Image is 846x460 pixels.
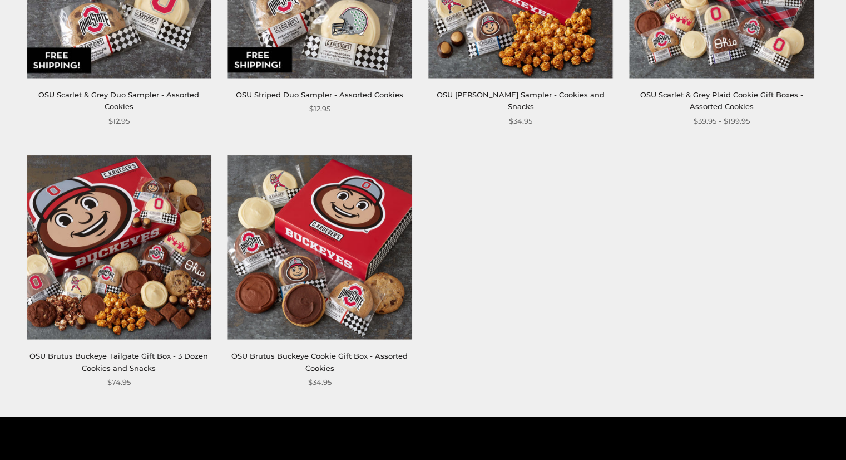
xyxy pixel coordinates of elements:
span: $34.95 [509,115,532,127]
span: $12.95 [309,103,330,115]
a: OSU Scarlet & Grey Plaid Cookie Gift Boxes - Assorted Cookies [640,90,803,111]
a: OSU [PERSON_NAME] Sampler - Cookies and Snacks [437,90,605,111]
span: $39.95 - $199.95 [694,115,750,127]
iframe: Sign Up via Text for Offers [9,418,115,451]
span: $74.95 [107,376,131,388]
a: OSU Scarlet & Grey Duo Sampler - Assorted Cookies [38,90,199,111]
a: OSU Brutus Buckeye Cookie Gift Box - Assorted Cookies [231,351,408,372]
a: OSU Brutus Buckeye Tailgate Gift Box - 3 Dozen Cookies and Snacks [29,351,208,372]
span: $34.95 [308,376,332,388]
span: $12.95 [108,115,130,127]
img: OSU Brutus Buckeye Tailgate Gift Box - 3 Dozen Cookies and Snacks [27,155,211,339]
img: OSU Brutus Buckeye Cookie Gift Box - Assorted Cookies [227,155,412,339]
a: OSU Striped Duo Sampler - Assorted Cookies [236,90,403,99]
